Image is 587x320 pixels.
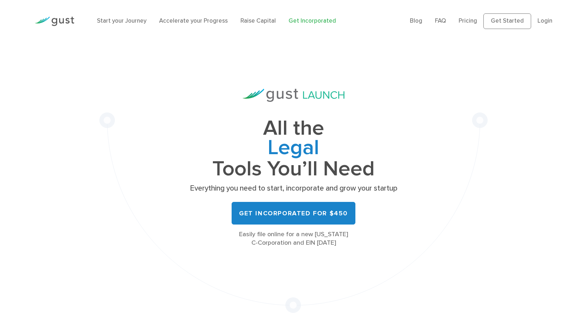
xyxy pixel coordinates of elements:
span: Legal [187,138,400,159]
h1: All the Tools You’ll Need [187,119,400,179]
img: Gust Launch Logo [243,89,344,102]
a: FAQ [435,17,446,24]
a: Blog [410,17,422,24]
a: Get Incorporated [289,17,336,24]
p: Everything you need to start, incorporate and grow your startup [187,184,400,193]
a: Start your Journey [97,17,146,24]
div: Easily file online for a new [US_STATE] C-Corporation and EIN [DATE] [187,230,400,247]
a: Get Incorporated for $450 [232,202,355,225]
a: Get Started [483,13,531,29]
a: Pricing [459,17,477,24]
a: Accelerate your Progress [159,17,228,24]
a: Raise Capital [240,17,276,24]
img: Gust Logo [35,17,74,26]
a: Login [537,17,552,24]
